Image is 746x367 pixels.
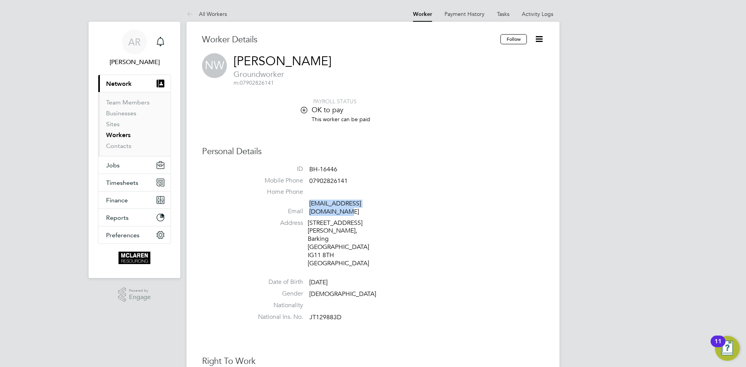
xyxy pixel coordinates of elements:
span: BH-16446 [309,165,337,173]
div: Network [98,92,171,156]
label: ID [249,165,303,173]
a: AR[PERSON_NAME] [98,30,171,67]
span: Timesheets [106,179,138,186]
label: National Ins. No. [249,313,303,321]
span: Preferences [106,231,139,239]
a: Sites [106,120,120,128]
button: Finance [98,191,171,209]
a: Worker [413,11,432,17]
a: Team Members [106,99,150,106]
div: [STREET_ADDRESS][PERSON_NAME], Barking [GEOGRAPHIC_DATA] IG11 8TH [GEOGRAPHIC_DATA] [308,219,382,268]
span: 07902826141 [309,177,348,185]
span: [DATE] [309,279,328,287]
a: Go to home page [98,252,171,264]
div: 11 [715,341,722,351]
a: Businesses [106,110,136,117]
a: Powered byEngage [118,287,151,302]
span: Jobs [106,162,120,169]
h3: Right To Work [202,356,544,367]
button: Jobs [98,157,171,174]
a: Payment History [444,10,485,17]
button: Follow [500,34,527,44]
button: Timesheets [98,174,171,191]
button: Preferences [98,226,171,244]
a: Contacts [106,142,131,150]
a: [PERSON_NAME] [234,54,331,69]
span: NW [202,53,227,78]
button: Open Resource Center, 11 new notifications [715,336,740,361]
a: Tasks [497,10,509,17]
a: Activity Logs [522,10,553,17]
nav: Main navigation [89,22,180,278]
label: Gender [249,290,303,298]
h3: Worker Details [202,34,500,45]
label: Mobile Phone [249,177,303,185]
span: Powered by [129,287,151,294]
span: OK to pay [312,105,343,114]
img: mclaren-logo-retina.png [119,252,150,264]
button: Reports [98,209,171,226]
span: Reports [106,214,129,221]
span: [DEMOGRAPHIC_DATA] [309,290,376,298]
a: [EMAIL_ADDRESS][DOMAIN_NAME] [309,200,361,216]
h3: Personal Details [202,146,544,157]
span: Arek Roziewicz [98,57,171,67]
span: AR [128,37,141,47]
label: Nationality [249,301,303,310]
span: Finance [106,197,128,204]
a: All Workers [186,10,227,17]
span: 07902826141 [234,79,274,86]
span: PAYROLL STATUS [313,98,357,105]
span: Network [106,80,132,87]
span: JT129883D [309,313,342,321]
button: Network [98,75,171,92]
span: This worker can be paid [312,116,370,123]
label: Home Phone [249,188,303,196]
label: Date of Birth [249,278,303,286]
span: Groundworker [234,69,331,79]
span: Engage [129,294,151,301]
label: Address [249,219,303,227]
span: m: [234,79,240,86]
a: Workers [106,131,131,139]
label: Email [249,207,303,216]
